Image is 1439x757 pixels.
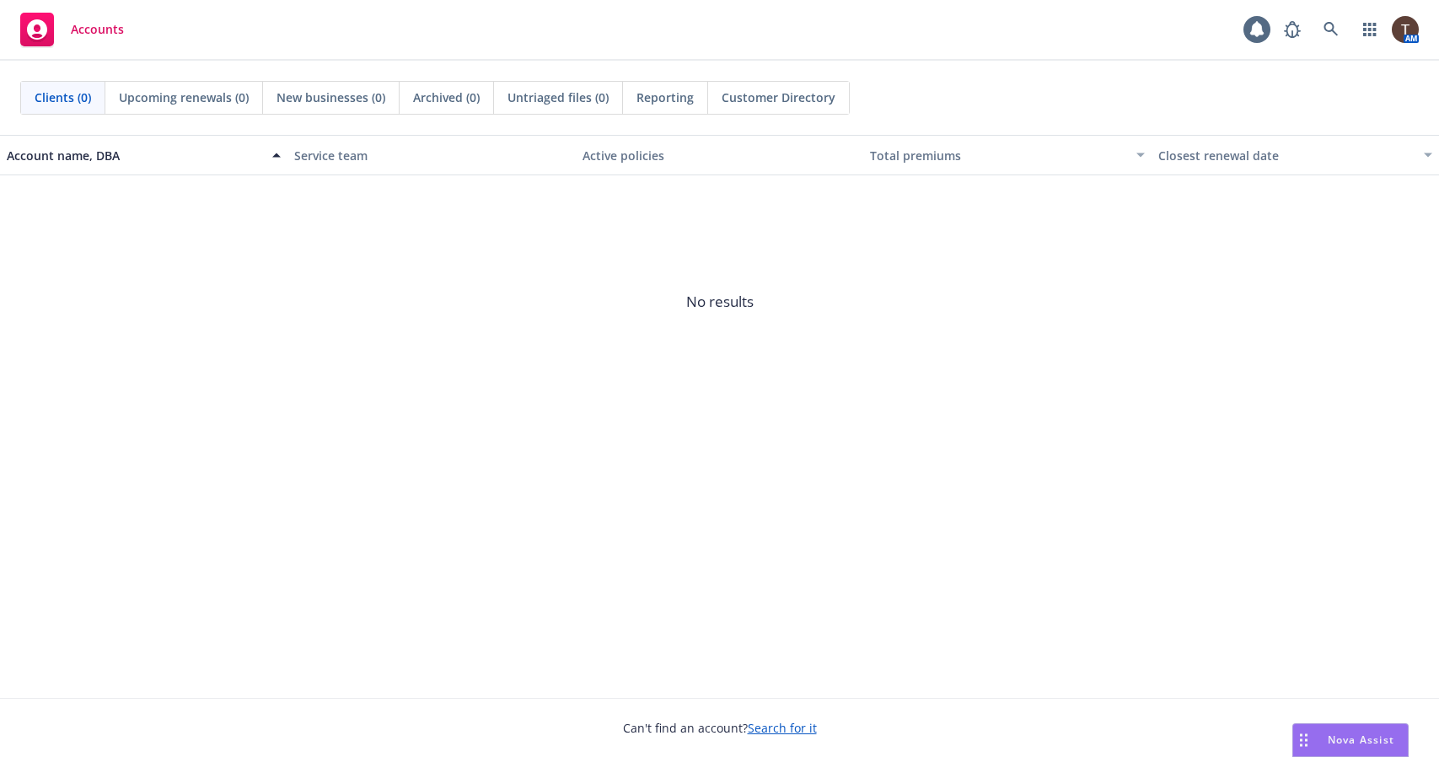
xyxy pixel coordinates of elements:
button: Active policies [576,135,863,175]
div: Service team [294,147,568,164]
span: Nova Assist [1328,733,1394,747]
span: Accounts [71,23,124,36]
button: Service team [287,135,575,175]
img: photo [1392,16,1419,43]
span: Reporting [636,89,694,106]
button: Closest renewal date [1152,135,1439,175]
a: Search [1314,13,1348,46]
span: Archived (0) [413,89,480,106]
div: Closest renewal date [1158,147,1414,164]
span: New businesses (0) [277,89,385,106]
span: Can't find an account? [623,719,817,737]
span: Untriaged files (0) [507,89,609,106]
div: Account name, DBA [7,147,262,164]
span: Customer Directory [722,89,835,106]
div: Drag to move [1293,724,1314,756]
span: Upcoming renewals (0) [119,89,249,106]
button: Total premiums [863,135,1151,175]
div: Total premiums [870,147,1125,164]
span: Clients (0) [35,89,91,106]
a: Accounts [13,6,131,53]
div: Active policies [583,147,856,164]
a: Switch app [1353,13,1387,46]
a: Report a Bug [1275,13,1309,46]
a: Search for it [748,720,817,736]
button: Nova Assist [1292,723,1409,757]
